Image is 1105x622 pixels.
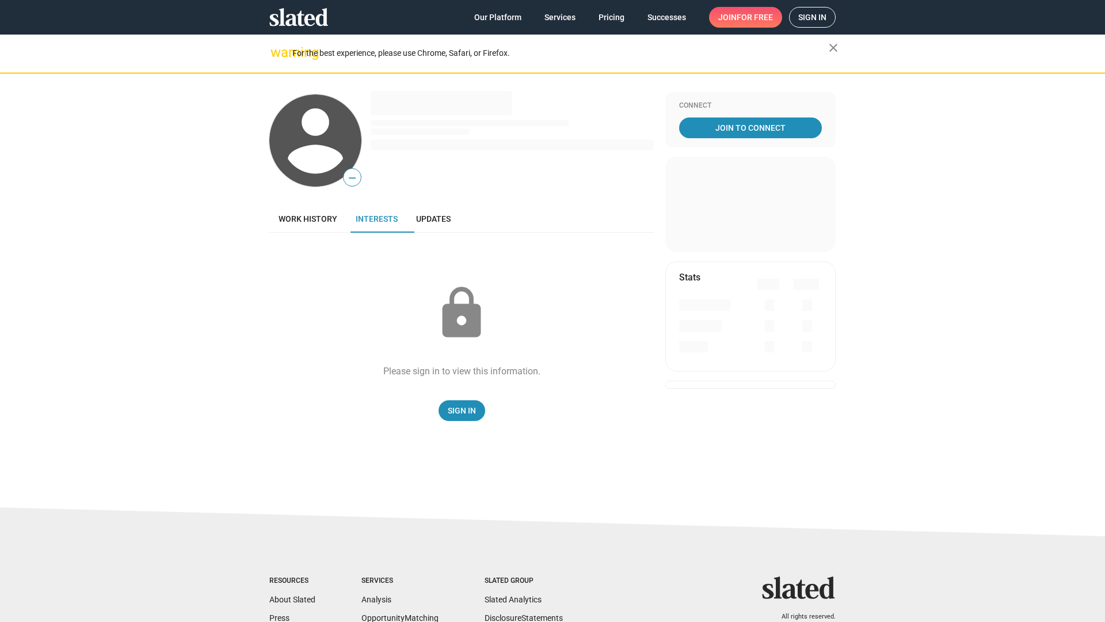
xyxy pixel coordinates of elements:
[433,285,490,342] mat-icon: lock
[679,271,700,283] mat-card-title: Stats
[361,595,391,604] a: Analysis
[638,7,695,28] a: Successes
[465,7,531,28] a: Our Platform
[535,7,585,28] a: Services
[679,117,822,138] a: Join To Connect
[407,205,460,233] a: Updates
[356,214,398,223] span: Interests
[485,595,542,604] a: Slated Analytics
[279,214,337,223] span: Work history
[647,7,686,28] span: Successes
[416,214,451,223] span: Updates
[361,577,439,586] div: Services
[448,400,476,421] span: Sign In
[544,7,576,28] span: Services
[344,170,361,185] span: —
[709,7,782,28] a: Joinfor free
[798,7,826,27] span: Sign in
[826,41,840,55] mat-icon: close
[346,205,407,233] a: Interests
[439,400,485,421] a: Sign In
[269,595,315,604] a: About Slated
[681,117,820,138] span: Join To Connect
[789,7,836,28] a: Sign in
[599,7,624,28] span: Pricing
[718,7,773,28] span: Join
[270,45,284,59] mat-icon: warning
[474,7,521,28] span: Our Platform
[679,101,822,111] div: Connect
[485,577,563,586] div: Slated Group
[589,7,634,28] a: Pricing
[383,365,540,377] div: Please sign in to view this information.
[269,577,315,586] div: Resources
[269,205,346,233] a: Work history
[737,7,773,28] span: for free
[292,45,829,61] div: For the best experience, please use Chrome, Safari, or Firefox.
